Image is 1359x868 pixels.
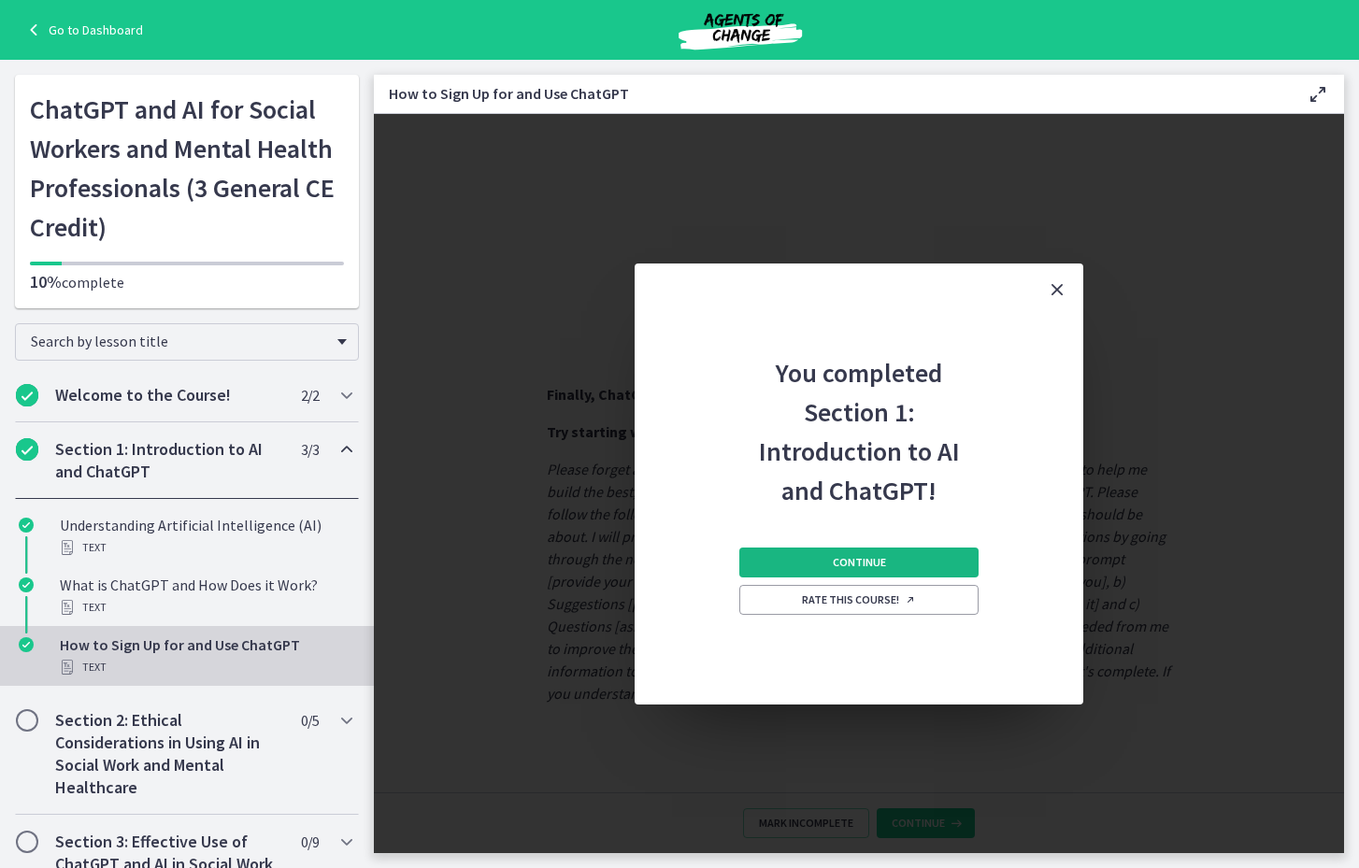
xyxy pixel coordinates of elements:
p: complete [30,271,344,293]
h2: Section 1: Introduction to AI and ChatGPT [55,438,283,483]
h2: Welcome to the Course! [55,384,283,406]
i: Completed [16,438,38,461]
i: Completed [19,637,34,652]
div: Text [60,656,351,678]
span: Continue [833,555,886,570]
button: Close [1031,263,1083,316]
div: Text [60,536,351,559]
h2: Section 2: Ethical Considerations in Using AI in Social Work and Mental Healthcare [55,709,283,799]
div: What is ChatGPT and How Does it Work? [60,574,351,619]
span: 2 / 2 [301,384,319,406]
i: Completed [19,518,34,533]
i: Completed [19,577,34,592]
div: Search by lesson title [15,323,359,361]
a: Rate this course! Opens in a new window [739,585,979,615]
span: 0 / 5 [301,709,319,732]
h3: How to Sign Up for and Use ChatGPT [389,82,1277,105]
h1: ChatGPT and AI for Social Workers and Mental Health Professionals (3 General CE Credit) [30,90,344,247]
div: Understanding Artificial Intelligence (AI) [60,514,351,559]
i: Opens in a new window [905,594,916,605]
a: Go to Dashboard [22,19,143,41]
div: How to Sign Up for and Use ChatGPT [60,633,351,678]
h2: You completed Section 1: Introduction to AI and ChatGPT! [736,316,982,510]
img: Agents of Change [628,7,852,52]
span: 0 / 9 [301,831,319,853]
i: Completed [16,384,38,406]
span: 10% [30,271,62,292]
span: 3 / 3 [301,438,319,461]
span: Search by lesson title [31,332,328,350]
span: Rate this course! [802,592,916,607]
button: Continue [739,548,979,577]
div: Text [60,596,351,619]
